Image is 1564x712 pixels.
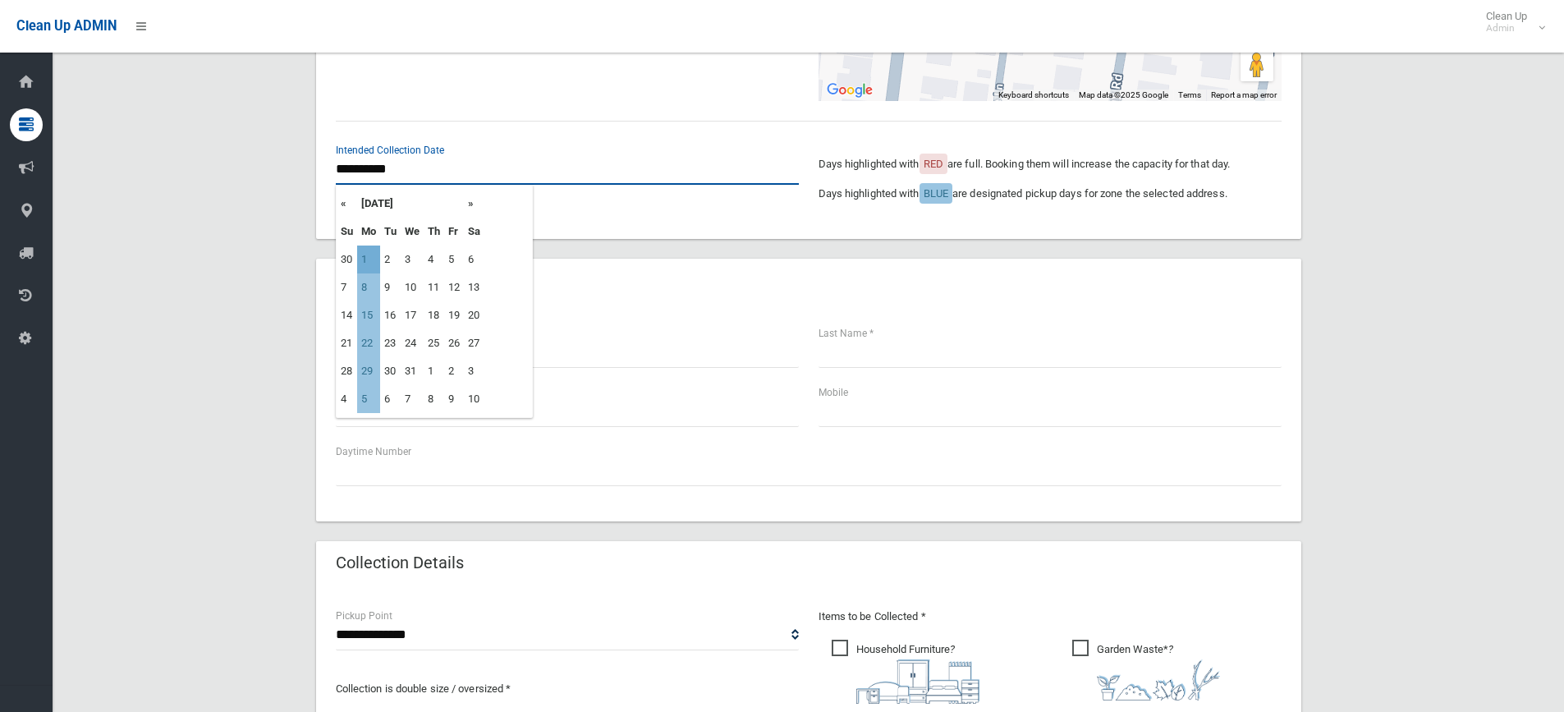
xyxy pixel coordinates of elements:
[464,357,484,385] td: 3
[464,329,484,357] td: 27
[924,187,948,200] span: BLUE
[401,329,424,357] td: 24
[336,679,799,699] p: Collection is double size / oversized *
[357,385,380,413] td: 5
[424,385,444,413] td: 8
[444,273,464,301] td: 12
[444,385,464,413] td: 9
[357,329,380,357] td: 22
[380,357,401,385] td: 30
[424,273,444,301] td: 11
[357,273,380,301] td: 8
[401,218,424,246] th: We
[464,218,484,246] th: Sa
[357,357,380,385] td: 29
[1097,659,1220,701] img: 4fd8a5c772b2c999c83690221e5242e0.png
[464,273,484,301] td: 13
[316,547,484,579] header: Collection Details
[337,357,357,385] td: 28
[380,273,401,301] td: 9
[337,385,357,413] td: 4
[1072,640,1220,701] span: Garden Waste*
[337,246,357,273] td: 30
[401,385,424,413] td: 7
[357,190,464,218] th: [DATE]
[337,329,357,357] td: 21
[819,607,1282,627] p: Items to be Collected *
[337,301,357,329] td: 14
[924,158,943,170] span: RED
[337,190,357,218] th: «
[337,273,357,301] td: 7
[444,357,464,385] td: 2
[337,218,357,246] th: Su
[357,301,380,329] td: 15
[401,301,424,329] td: 17
[1097,643,1220,701] i: ?
[401,246,424,273] td: 3
[464,246,484,273] td: 6
[823,80,877,101] img: Google
[464,385,484,413] td: 10
[444,246,464,273] td: 5
[424,246,444,273] td: 4
[444,329,464,357] td: 26
[856,659,979,704] img: aa9efdbe659d29b613fca23ba79d85cb.png
[380,385,401,413] td: 6
[823,80,877,101] a: Open this area in Google Maps (opens a new window)
[819,154,1282,174] p: Days highlighted with are full. Booking them will increase the capacity for that day.
[819,184,1282,204] p: Days highlighted with are designated pickup days for zone the selected address.
[464,190,484,218] th: »
[998,90,1069,101] button: Keyboard shortcuts
[1211,90,1277,99] a: Report a map error
[424,329,444,357] td: 25
[380,329,401,357] td: 23
[357,246,380,273] td: 1
[1478,10,1543,34] span: Clean Up
[316,264,475,296] header: Personal Details
[380,218,401,246] th: Tu
[444,301,464,329] td: 19
[401,273,424,301] td: 10
[16,18,117,34] span: Clean Up ADMIN
[444,218,464,246] th: Fr
[380,246,401,273] td: 2
[1241,48,1273,81] button: Drag Pegman onto the map to open Street View
[401,357,424,385] td: 31
[1079,90,1168,99] span: Map data ©2025 Google
[424,218,444,246] th: Th
[464,301,484,329] td: 20
[832,640,979,704] span: Household Furniture
[856,643,979,704] i: ?
[1178,90,1201,99] a: Terms
[424,357,444,385] td: 1
[1486,22,1527,34] small: Admin
[380,301,401,329] td: 16
[424,301,444,329] td: 18
[357,218,380,246] th: Mo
